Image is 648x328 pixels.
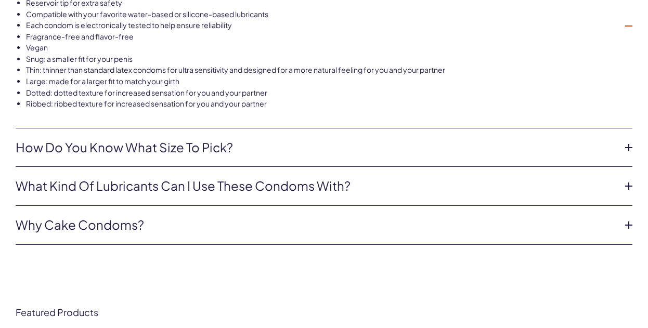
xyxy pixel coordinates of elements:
[26,32,134,41] span: Fragrance-free and flavor-free
[26,54,616,64] li: Snug: a smaller fit for your penis
[26,65,616,75] li: Thin: thinner than standard latex condoms for ultra sensitivity and designed for a more natural f...
[26,43,48,52] span: Vegan
[26,20,232,30] span: Each condom is electronically tested to help ensure reliability
[26,88,616,98] li: Dotted: dotted texture for increased sensation for you and your partner
[26,76,616,87] li: Large: made for a larger fit to match your girth
[16,177,616,195] a: What kind of lubricants can I use these condoms with?
[16,139,616,156] a: How do you know what size to pick?
[16,216,616,234] a: Why Cake Condoms?
[26,99,616,109] li: Ribbed: ribbed texture for increased sensation for you and your partner
[26,9,268,19] span: Compatible with your favorite water-based or silicone-based lubricants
